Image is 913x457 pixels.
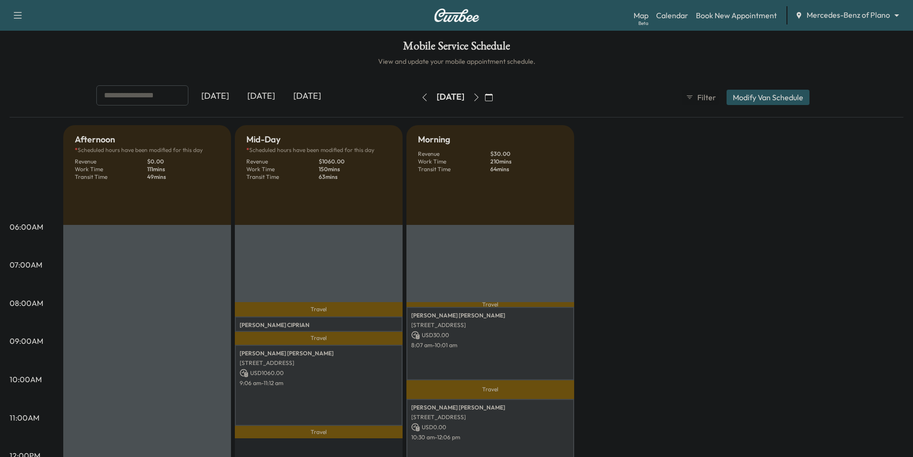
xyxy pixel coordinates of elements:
[490,158,563,165] p: 210 mins
[319,173,391,181] p: 63 mins
[411,341,569,349] p: 8:07 am - 10:01 am
[682,90,719,105] button: Filter
[418,165,490,173] p: Transit Time
[411,413,569,421] p: [STREET_ADDRESS]
[246,158,319,165] p: Revenue
[406,380,574,399] p: Travel
[490,150,563,158] p: $ 30.00
[238,85,284,107] div: [DATE]
[284,85,330,107] div: [DATE]
[240,350,398,357] p: [PERSON_NAME] [PERSON_NAME]
[10,259,42,270] p: 07:00AM
[235,426,403,438] p: Travel
[638,20,648,27] div: Beta
[418,133,450,146] h5: Morning
[411,423,569,432] p: USD 0.00
[235,332,403,345] p: Travel
[656,10,688,21] a: Calendar
[246,133,280,146] h5: Mid-Day
[406,302,574,306] p: Travel
[697,92,715,103] span: Filter
[490,165,563,173] p: 64 mins
[75,133,115,146] h5: Afternoon
[147,173,220,181] p: 49 mins
[10,374,42,385] p: 10:00AM
[411,321,569,329] p: [STREET_ADDRESS]
[696,10,777,21] a: Book New Appointment
[411,312,569,319] p: [PERSON_NAME] [PERSON_NAME]
[75,165,147,173] p: Work Time
[434,9,480,22] img: Curbee Logo
[246,146,391,154] p: Scheduled hours have been modified for this day
[192,85,238,107] div: [DATE]
[75,146,220,154] p: Scheduled hours have been modified for this day
[411,434,569,441] p: 10:30 am - 12:06 pm
[246,165,319,173] p: Work Time
[411,404,569,411] p: [PERSON_NAME] [PERSON_NAME]
[240,321,398,329] p: [PERSON_NAME] CIPRIAN
[807,10,890,21] span: Mercedes-Benz of Plano
[10,412,39,423] p: 11:00AM
[10,335,43,347] p: 09:00AM
[235,302,403,316] p: Travel
[10,221,43,233] p: 06:00AM
[634,10,648,21] a: MapBeta
[246,173,319,181] p: Transit Time
[418,158,490,165] p: Work Time
[75,173,147,181] p: Transit Time
[240,369,398,377] p: USD 1060.00
[319,165,391,173] p: 150 mins
[437,91,464,103] div: [DATE]
[10,57,903,66] h6: View and update your mobile appointment schedule.
[411,331,569,340] p: USD 30.00
[240,331,398,339] p: [STREET_ADDRESS][PERSON_NAME]
[319,158,391,165] p: $ 1060.00
[240,359,398,367] p: [STREET_ADDRESS]
[418,150,490,158] p: Revenue
[147,158,220,165] p: $ 0.00
[727,90,809,105] button: Modify Van Schedule
[10,297,43,309] p: 08:00AM
[10,40,903,57] h1: Mobile Service Schedule
[147,165,220,173] p: 111 mins
[75,158,147,165] p: Revenue
[240,379,398,387] p: 9:06 am - 11:12 am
